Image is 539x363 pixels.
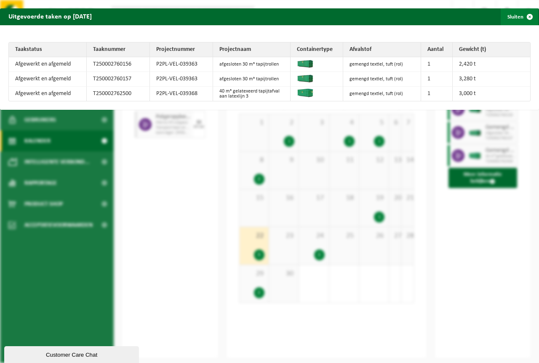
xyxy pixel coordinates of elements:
td: 2,420 t [453,57,531,72]
td: 3,000 t [453,87,531,101]
td: gemengd textiel, tuft (rol) [343,87,421,101]
td: 1 [421,72,453,87]
th: Projectnaam [213,42,291,57]
td: 40 m³ gelatexeerd tapijtafval aan latexlijn 3 [213,87,291,101]
td: 1 [421,87,453,101]
td: afgesloten 30 m³ tapijtrollen [213,72,291,87]
td: P2PL-VEL-039363 [150,72,213,87]
img: HK-XA-30-GN-00 [297,74,314,82]
img: HK-XC-40-GN-00 [297,89,314,97]
td: P2PL-VEL-039363 [150,57,213,72]
th: Containertype [291,42,343,57]
button: Sluiten [501,8,538,25]
td: Afgewerkt en afgemeld [9,87,87,101]
td: P2PL-VEL-039368 [150,87,213,101]
td: 1 [421,57,453,72]
th: Afvalstof [343,42,421,57]
th: Aantal [421,42,453,57]
th: Taaknummer [87,42,150,57]
td: Afgewerkt en afgemeld [9,57,87,72]
td: Afgewerkt en afgemeld [9,72,87,87]
td: gemengd textiel, tuft (rol) [343,57,421,72]
td: gemengd textiel, tuft (rol) [343,72,421,87]
td: T250002760156 [87,57,150,72]
th: Taakstatus [9,42,87,57]
td: T250002760157 [87,72,150,87]
td: T250002762500 [87,87,150,101]
iframe: chat widget [4,344,141,363]
td: afgesloten 30 m³ tapijtrollen [213,57,291,72]
img: HK-XA-30-GN-00 [297,59,314,68]
td: 3,280 t [453,72,531,87]
th: Projectnummer [150,42,213,57]
th: Gewicht (t) [453,42,531,57]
